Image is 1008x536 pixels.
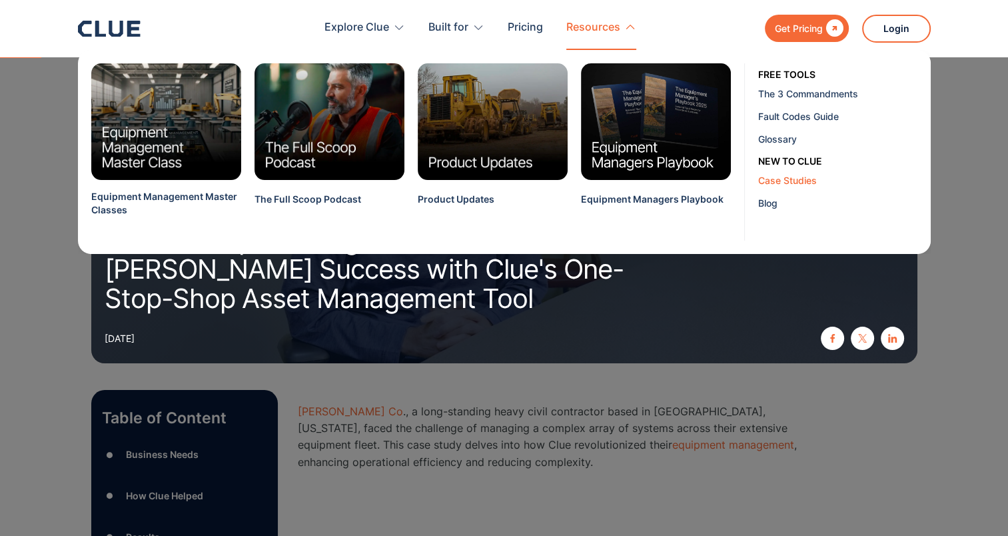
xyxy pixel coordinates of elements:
[758,169,926,191] a: Case Studies
[298,403,831,471] p: ., a long-standing heavy civil contractor based in [GEOGRAPHIC_DATA], [US_STATE], faced the chall...
[581,63,731,180] img: Equipment Managers Playbook
[862,15,931,43] a: Login
[858,334,867,343] img: twitter X icon
[758,105,926,127] a: Fault Codes Guide
[105,330,135,347] div: [DATE]
[758,132,921,146] div: Glossary
[298,405,403,418] a: [PERSON_NAME] Co
[102,486,118,506] div: ●
[581,193,724,223] a: Equipment Managers Playbook
[758,196,921,210] div: Blog
[758,173,921,187] div: Case Studies
[418,63,568,180] img: Clue Product Updates
[758,127,926,150] a: Glossary
[823,20,843,37] div: 
[888,334,897,343] img: linkedin icon
[428,7,484,49] div: Built for
[254,193,361,223] a: The Full Scoop Podcast
[566,7,620,49] div: Resources
[125,446,198,463] div: Business Needs
[428,7,468,49] div: Built for
[91,63,241,180] img: Equipment Management MasterClasses
[508,7,543,49] a: Pricing
[758,191,926,214] a: Blog
[566,7,636,49] div: Resources
[102,486,267,506] a: ●How Clue Helped
[758,154,822,169] div: New to clue
[78,50,931,254] nav: Resources
[125,487,203,504] div: How Clue Helped
[758,87,921,101] div: The 3 Commandments
[102,445,118,465] div: ●
[254,193,361,206] div: The Full Scoop Podcast
[324,7,405,49] div: Explore Clue
[418,193,494,223] a: Product Updates
[418,193,494,206] div: Product Updates
[758,82,926,105] a: The 3 Commandments
[324,7,389,49] div: Explore Clue
[105,225,664,313] h1: From 20 separate logins to 1: [PERSON_NAME] Success with Clue's One-Stop-Shop Asset Management Tool
[828,334,837,343] img: facebook icon
[581,193,724,206] div: Equipment Managers Playbook
[672,438,794,451] a: equipment management
[758,109,921,123] div: Fault Codes Guide
[775,20,823,37] div: Get Pricing
[102,407,267,429] p: Table of Content
[254,63,404,180] img: Clue Full Scoop Podcast
[91,190,241,217] div: Equipment Management Master Classes
[758,67,815,82] div: free tools
[765,15,849,42] a: Get Pricing
[91,190,241,234] a: Equipment Management Master Classes
[102,445,267,465] a: ●Business Needs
